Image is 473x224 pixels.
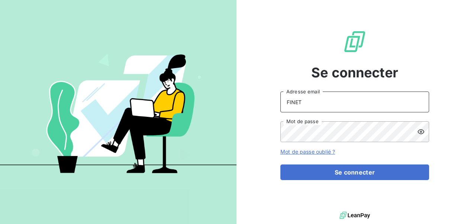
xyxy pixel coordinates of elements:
a: Mot de passe oublié ? [280,148,335,155]
img: logo [340,210,370,221]
img: Logo LeanPay [343,30,367,54]
span: Se connecter [311,63,398,83]
button: Se connecter [280,164,429,180]
input: placeholder [280,92,429,112]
